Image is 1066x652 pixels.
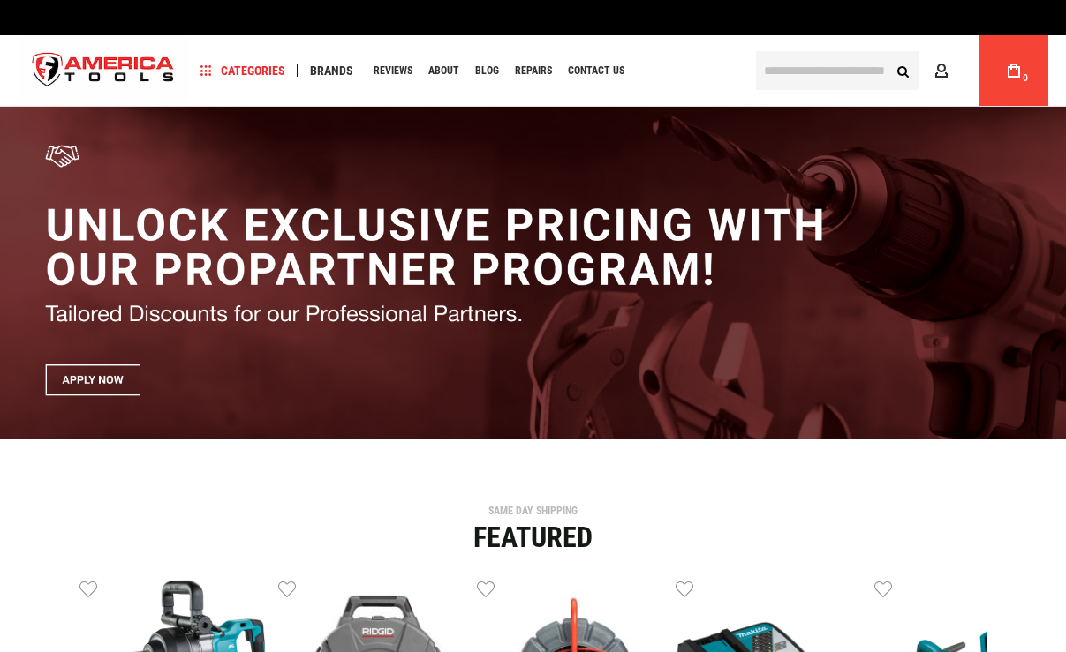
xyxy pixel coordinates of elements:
span: 0 [1023,73,1028,83]
a: Repairs [507,59,560,83]
img: America Tools [18,38,189,104]
a: Brands [302,59,361,83]
a: 0 [997,35,1031,106]
a: Blog [467,59,507,83]
span: Categories [200,64,285,77]
span: Contact Us [568,65,624,76]
a: Categories [193,59,293,83]
span: Brands [310,64,353,77]
button: Search [886,54,919,87]
div: Featured [13,523,1053,551]
span: Reviews [374,65,412,76]
span: Blog [475,65,499,76]
span: About [428,65,459,76]
a: store logo [18,38,189,104]
a: Reviews [366,59,420,83]
span: Repairs [515,65,552,76]
a: Contact Us [560,59,632,83]
a: About [420,59,467,83]
div: SAME DAY SHIPPING [13,506,1053,516]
